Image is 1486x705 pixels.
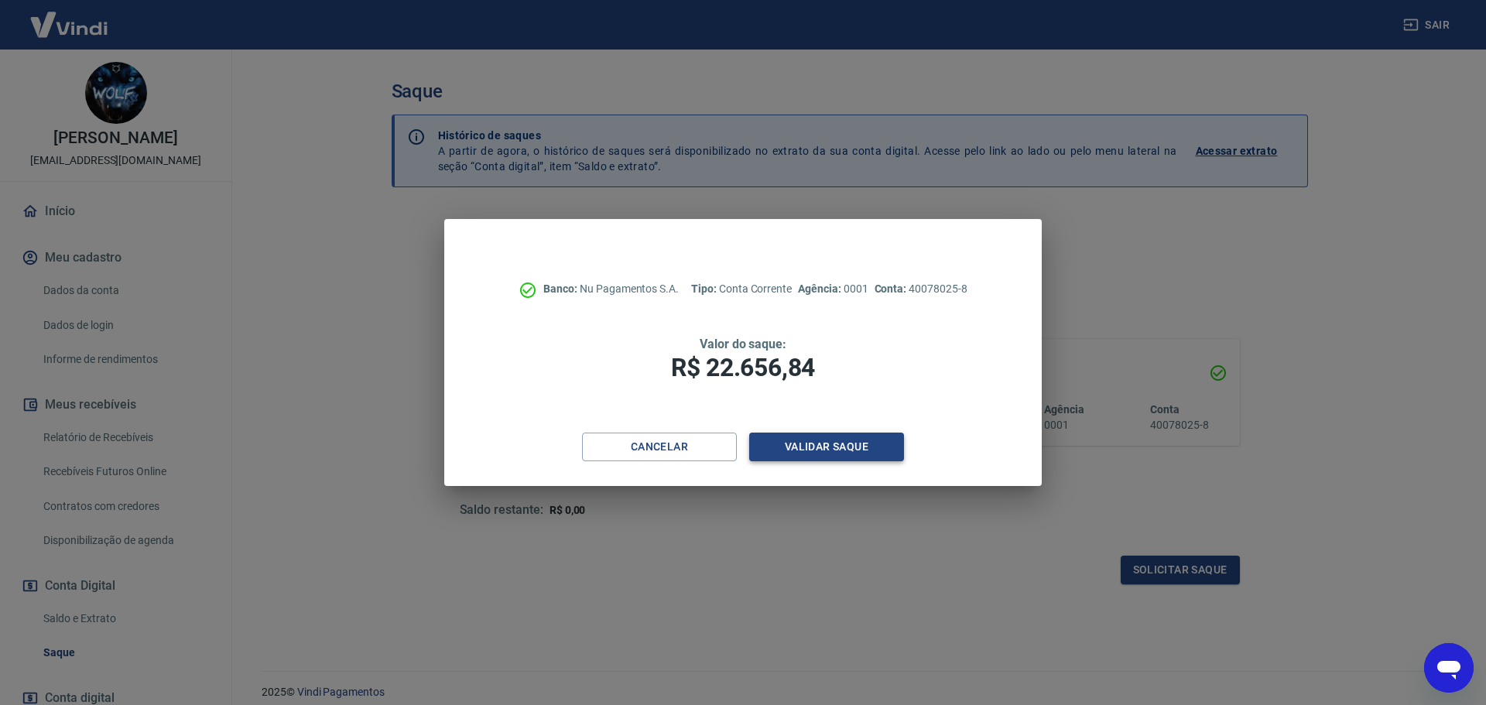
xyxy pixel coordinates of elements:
[1424,643,1474,693] iframe: Botão para abrir a janela de mensagens
[691,282,719,295] span: Tipo:
[798,282,844,295] span: Agência:
[700,337,786,351] span: Valor do saque:
[875,281,967,297] p: 40078025-8
[543,282,580,295] span: Banco:
[671,353,815,382] span: R$ 22.656,84
[582,433,737,461] button: Cancelar
[691,281,792,297] p: Conta Corrente
[749,433,904,461] button: Validar saque
[798,281,868,297] p: 0001
[543,281,679,297] p: Nu Pagamentos S.A.
[875,282,909,295] span: Conta:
